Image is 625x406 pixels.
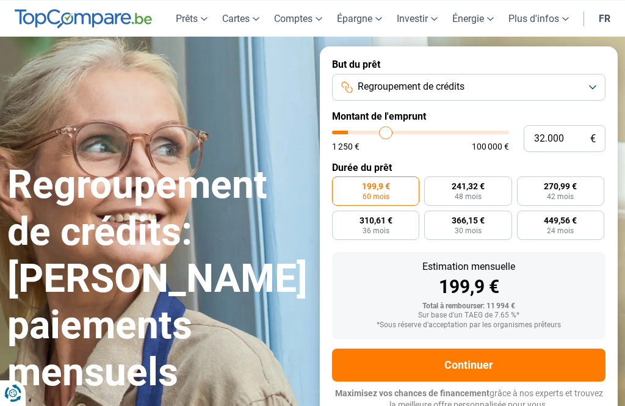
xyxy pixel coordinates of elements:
span: Maximisez vos chances de financement [335,388,490,398]
div: 199,9 € [342,278,596,296]
label: But du prêt [332,59,605,70]
div: *Sous réserve d'acceptation par les organismes prêteurs [342,321,596,330]
button: Continuer [332,349,605,382]
div: Estimation mensuelle [342,262,596,272]
span: 100 000 € [472,142,509,151]
a: fr [591,1,618,37]
img: TopCompare [15,9,152,29]
span: 310,61 € [359,216,392,225]
span: 30 mois [455,227,482,234]
span: Regroupement de crédits [358,80,464,93]
label: Durée du prêt [332,162,605,173]
span: 241,32 € [452,182,485,190]
a: Investir [389,1,445,37]
div: Total à rembourser: 11 994 € [342,302,596,311]
a: Épargne [330,1,389,37]
span: € [590,134,596,144]
span: 24 mois [547,227,574,234]
a: Énergie [445,1,501,37]
label: Montant de l'emprunt [332,111,605,122]
span: 449,56 € [544,216,577,225]
button: Regroupement de crédits [332,74,605,101]
a: Comptes [267,1,330,37]
a: Prêts [168,1,215,37]
span: 60 mois [363,193,389,200]
a: Plus d'infos [501,1,576,37]
div: Sur base d'un TAEG de 7.65 %* [342,311,596,320]
span: 42 mois [547,193,574,200]
span: 366,15 € [452,216,485,225]
span: 270,99 € [544,182,577,190]
span: 36 mois [363,227,389,234]
h1: Regroupement de crédits: [PERSON_NAME] paiements mensuels [7,162,305,396]
span: 199,9 € [362,182,390,190]
a: Cartes [215,1,267,37]
span: 1 250 € [332,142,359,151]
span: 48 mois [455,193,482,200]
